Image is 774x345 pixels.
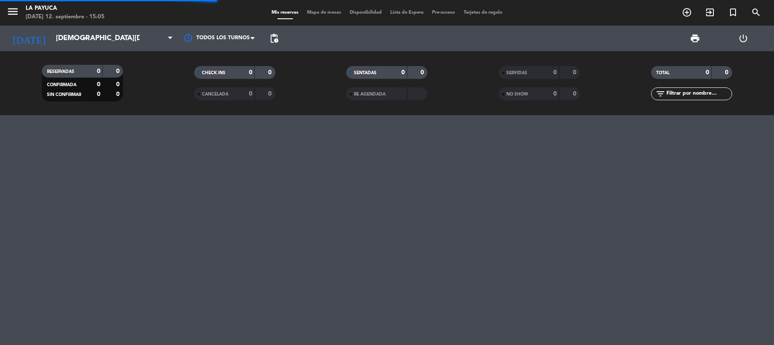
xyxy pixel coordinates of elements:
[6,29,52,48] i: [DATE]
[573,91,578,97] strong: 0
[303,10,345,15] span: Mapa de mesas
[386,10,428,15] span: Lista de Espera
[268,91,273,97] strong: 0
[738,33,748,43] i: power_settings_new
[573,70,578,75] strong: 0
[249,91,252,97] strong: 0
[553,70,557,75] strong: 0
[116,81,121,87] strong: 0
[47,93,81,97] span: SIN CONFIRMAR
[354,71,377,75] span: SENTADAS
[116,91,121,97] strong: 0
[506,92,528,96] span: NO SHOW
[705,7,715,17] i: exit_to_app
[47,83,76,87] span: CONFIRMADA
[97,91,100,97] strong: 0
[47,70,74,74] span: RESERVADAS
[725,70,730,75] strong: 0
[719,26,768,51] div: LOG OUT
[345,10,386,15] span: Disponibilidad
[655,89,666,99] i: filter_list
[751,7,761,17] i: search
[506,71,527,75] span: SERVIDAS
[26,13,105,21] div: [DATE] 12. septiembre - 15:05
[267,10,303,15] span: Mis reservas
[202,92,228,96] span: CANCELADA
[202,71,225,75] span: CHECK INS
[79,33,90,43] i: arrow_drop_down
[6,5,19,21] button: menu
[656,71,669,75] span: TOTAL
[401,70,405,75] strong: 0
[553,91,557,97] strong: 0
[706,70,709,75] strong: 0
[97,81,100,87] strong: 0
[268,70,273,75] strong: 0
[249,70,252,75] strong: 0
[269,33,279,43] span: pending_actions
[26,4,105,13] div: La Payuca
[666,89,732,99] input: Filtrar por nombre...
[728,7,738,17] i: turned_in_not
[97,68,100,74] strong: 0
[421,70,426,75] strong: 0
[459,10,507,15] span: Tarjetas de regalo
[690,33,700,43] span: print
[354,92,386,96] span: RE AGENDADA
[682,7,692,17] i: add_circle_outline
[428,10,459,15] span: Pre-acceso
[116,68,121,74] strong: 0
[6,5,19,18] i: menu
